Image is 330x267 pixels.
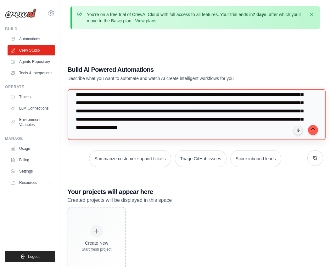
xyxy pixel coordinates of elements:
[87,11,305,24] p: You're on a free trial of CrewAI Cloud with full access to all features. Your trial ends in , aft...
[8,34,55,44] a: Automations
[8,166,55,176] a: Settings
[8,103,55,113] a: LLM Connections
[89,150,171,167] button: Summarize customer support tickets
[5,136,55,141] div: Manage
[19,180,37,185] span: Resources
[8,115,55,130] a: Environment Variables
[8,68,55,78] a: Tools & Integrations
[5,84,55,89] div: Operate
[5,9,36,18] img: Logo
[68,196,323,204] p: Created projects will be displayed in this space
[82,240,112,246] div: Create New
[175,150,227,167] button: Triage GitHub issues
[135,18,156,23] a: View plans
[68,65,279,74] h1: Build AI Powered Automations
[8,45,55,55] a: Crew Studio
[8,144,55,154] a: Usage
[8,155,55,165] a: Billing
[5,251,55,262] button: Logout
[8,92,55,102] a: Traces
[82,247,112,252] div: Start fresh project
[68,75,279,82] p: Describe what you want to automate and watch AI create intelligent workflows for you
[5,26,55,31] div: Build
[253,12,266,17] strong: 7 days
[8,57,55,67] a: Agents Repository
[307,150,323,166] button: Get new suggestions
[294,126,303,135] button: Click to speak your automation idea
[230,150,281,167] button: Score inbound leads
[28,254,40,259] span: Logout
[8,178,55,188] button: Resources
[68,187,323,196] h3: Your projects will appear here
